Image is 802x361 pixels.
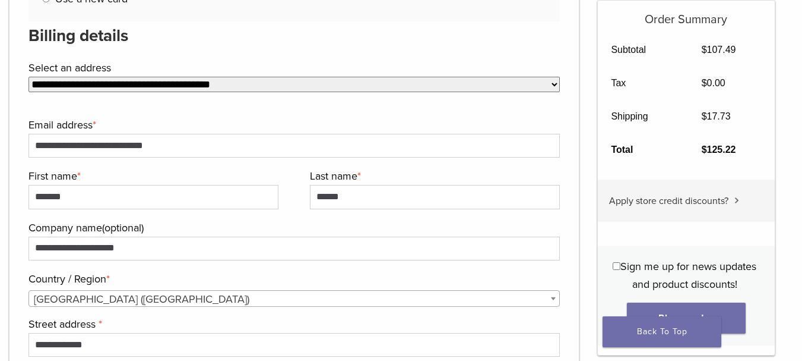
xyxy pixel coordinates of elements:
[598,100,688,133] th: Shipping
[702,111,707,121] span: $
[28,116,557,134] label: Email address
[702,111,731,121] bdi: 17.73
[598,33,688,67] th: Subtotal
[28,290,560,307] span: Country / Region
[702,78,725,88] bdi: 0.00
[613,262,620,270] input: Sign me up for news updates and product discounts!
[29,291,559,307] span: United States (US)
[702,45,736,55] bdi: 107.49
[28,315,557,333] label: Street address
[28,167,275,185] label: First name
[620,260,756,291] span: Sign me up for news updates and product discounts!
[603,316,721,347] a: Back To Top
[598,133,688,167] th: Total
[702,145,736,155] bdi: 125.22
[310,167,557,185] label: Last name
[28,219,557,237] label: Company name
[609,195,728,207] span: Apply store credit discounts?
[102,221,144,234] span: (optional)
[627,303,746,334] button: Place order
[28,59,557,77] label: Select an address
[702,78,707,88] span: $
[28,270,557,288] label: Country / Region
[702,145,707,155] span: $
[702,45,707,55] span: $
[28,21,560,50] h3: Billing details
[598,1,775,27] h5: Order Summary
[734,197,739,203] img: caret.svg
[598,67,688,100] th: Tax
